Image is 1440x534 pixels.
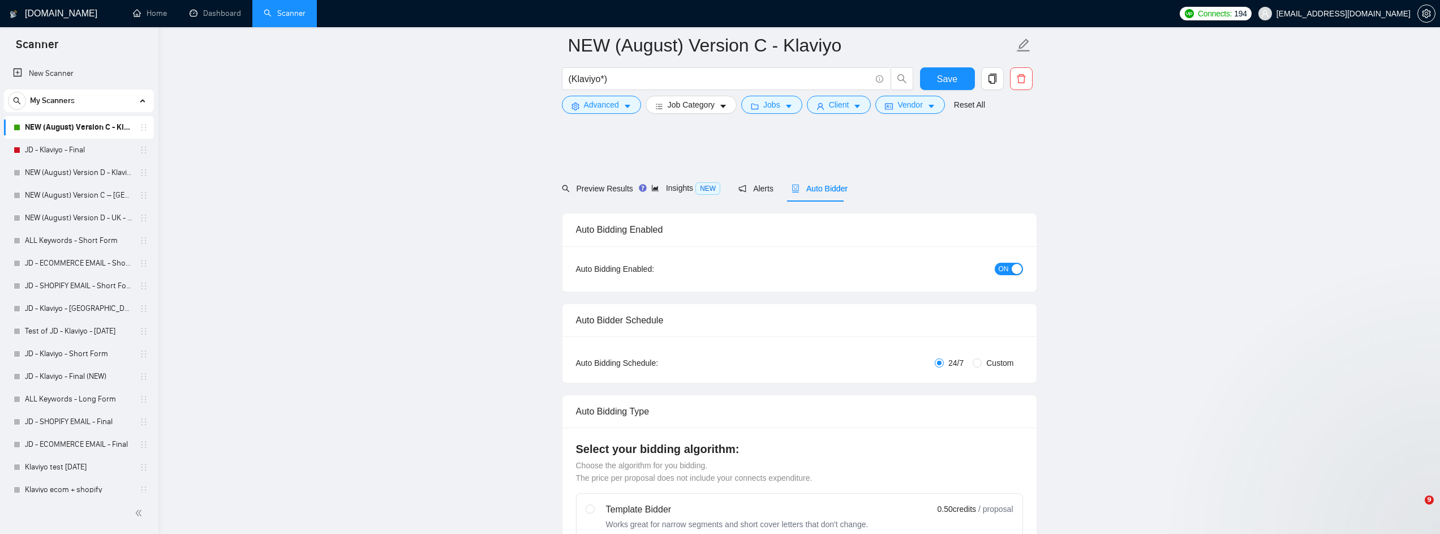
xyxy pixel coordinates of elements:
iframe: Intercom live chat [1402,495,1429,523]
span: holder [139,327,148,336]
span: NEW [695,182,720,195]
a: JD - Klaviyo - [GEOGRAPHIC_DATA] - only [25,297,132,320]
input: Search Freelance Jobs... [569,72,871,86]
span: caret-down [785,102,793,110]
a: searchScanner [264,8,306,18]
a: JD - SHOPIFY EMAIL - Final [25,411,132,433]
span: Vendor [897,99,922,111]
span: My Scanners [30,89,75,112]
a: Test of JD - Klaviyo - [DATE] [25,320,132,343]
span: holder [139,146,148,155]
span: Alerts [738,184,773,193]
div: Template Bidder [606,503,869,516]
span: double-left [135,507,146,519]
a: NEW (August) Version D - UK - Klaviyo [25,207,132,229]
button: settingAdvancedcaret-down [562,96,641,114]
span: holder [139,349,148,358]
span: Save [937,72,957,86]
img: upwork-logo.png [1185,9,1194,18]
span: holder [139,213,148,223]
div: Auto Bidding Enabled: [576,263,725,275]
span: idcard [885,102,893,110]
div: Works great for narrow segments and short cover letters that don't change. [606,519,869,530]
a: Klaviyo test [DATE] [25,456,132,479]
button: idcardVendorcaret-down [875,96,944,114]
span: holder [139,485,148,494]
a: ALL Keywords - Long Form [25,388,132,411]
a: JD - Klaviyo - Short Form [25,343,132,365]
span: Choose the algorithm for you bidding. The price per proposal does not include your connects expen... [576,461,813,482]
button: search [891,67,913,90]
a: homeHome [133,8,167,18]
span: caret-down [719,102,727,110]
a: ALL Keywords - Short Form [25,229,132,252]
span: copy [982,74,1003,84]
span: delete [1011,74,1032,84]
span: Advanced [584,99,619,111]
span: holder [139,123,148,132]
a: NEW (August) Version C – [GEOGRAPHIC_DATA] - Klaviyo [25,184,132,207]
span: Connects: [1198,7,1232,20]
span: holder [139,304,148,313]
span: edit [1016,38,1031,53]
button: Save [920,67,975,90]
span: 0.50 credits [938,503,976,515]
button: search [8,92,26,110]
span: user [1261,10,1269,18]
span: holder [139,372,148,381]
span: holder [139,281,148,291]
span: holder [139,168,148,177]
span: Client [829,99,849,111]
span: Custom [982,357,1018,369]
div: Auto Bidding Schedule: [576,357,725,369]
button: folderJobscaret-down [741,96,802,114]
span: 24/7 [944,357,968,369]
span: folder [751,102,759,110]
span: holder [139,417,148,426]
span: / proposal [978,503,1013,515]
a: New Scanner [13,62,145,85]
span: notification [738,185,746,193]
span: search [562,185,570,193]
span: caret-down [624,102,631,110]
a: NEW (August) Version C - Klaviyo [25,116,132,139]
div: Auto Bidding Enabled [576,213,1023,246]
span: search [8,97,25,105]
span: search [891,74,913,84]
a: setting [1417,9,1435,18]
div: Tooltip anchor [638,183,648,193]
span: Job Category [668,99,715,111]
span: holder [139,440,148,449]
span: area-chart [651,184,659,192]
span: holder [139,463,148,472]
a: Reset All [954,99,985,111]
div: Auto Bidding Type [576,395,1023,428]
span: Insights [651,183,720,193]
span: 194 [1234,7,1246,20]
h4: Select your bidding algorithm: [576,441,1023,457]
span: info-circle [876,75,883,83]
a: dashboardDashboard [190,8,241,18]
img: logo [10,5,18,23]
span: setting [571,102,579,110]
span: holder [139,395,148,404]
a: NEW (August) Version D - Klaviyo [25,161,132,184]
span: setting [1418,9,1435,18]
span: ON [999,263,1009,275]
span: 9 [1425,495,1434,505]
input: Scanner name... [568,31,1014,59]
iframe: Intercom notifications message [1214,424,1440,503]
a: Klaviyo ecom + shopify [25,479,132,501]
a: JD - ECOMMERCE EMAIL - Final [25,433,132,456]
span: bars [655,102,663,110]
button: barsJob Categorycaret-down [646,96,737,114]
span: Preview Results [562,184,633,193]
span: holder [139,191,148,200]
button: copy [981,67,1004,90]
button: userClientcaret-down [807,96,871,114]
button: delete [1010,67,1033,90]
span: Scanner [7,36,67,60]
a: JD - SHOPIFY EMAIL - Short Form [25,275,132,297]
span: Jobs [763,99,780,111]
span: user [816,102,824,110]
